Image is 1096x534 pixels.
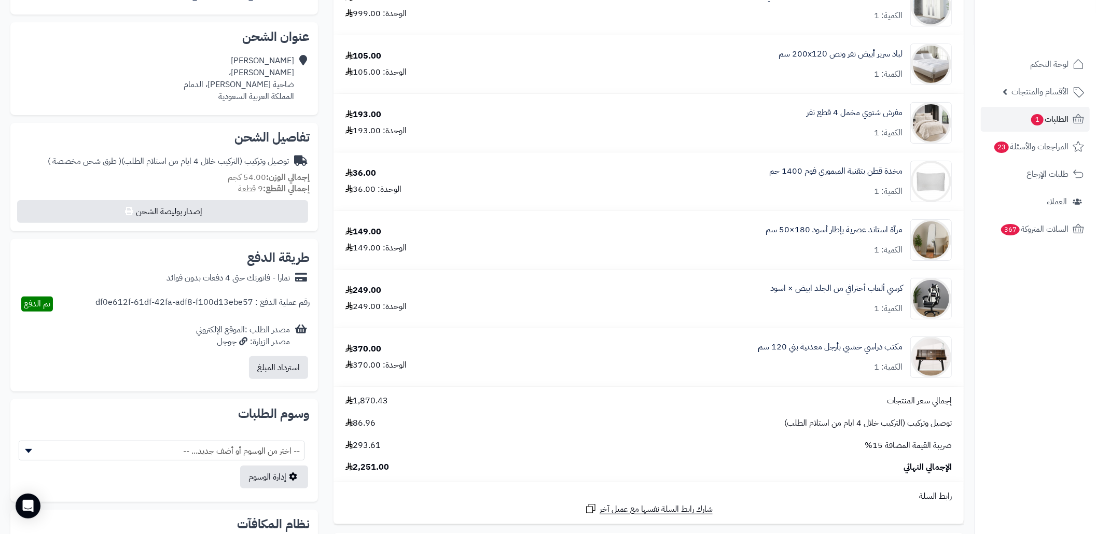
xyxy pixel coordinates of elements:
h2: وسوم الطلبات [19,407,310,420]
div: مصدر الزيارة: جوجل [196,336,290,348]
div: الوحدة: 149.00 [345,242,407,254]
div: 36.00 [345,167,376,179]
a: إدارة الوسوم [240,466,308,488]
img: 1732186588-220107040010-90x90.jpg [911,44,951,85]
span: إجمالي سعر المنتجات [887,395,952,407]
h2: عنوان الشحن [19,31,310,43]
img: 1753946719-1-90x90.jpg [911,278,951,319]
div: الكمية: 1 [874,127,903,139]
h2: طريقة الدفع [247,251,310,264]
span: 293.61 [345,440,381,452]
span: 23 [994,141,1009,153]
div: الكمية: 1 [874,186,903,198]
a: الطلبات1 [981,107,1090,132]
div: مصدر الطلب :الموقع الإلكتروني [196,324,290,348]
span: ( طرق شحن مخصصة ) [48,155,121,167]
div: الوحدة: 999.00 [345,8,407,20]
span: الإجمالي النهائي [904,461,952,473]
a: مكتب دراسي خشبي بأرجل معدنية بني 120 سم [758,341,903,353]
span: العملاء [1047,194,1067,209]
a: لباد سرير أبيض نفر ونص 200x120 سم [779,48,903,60]
span: طلبات الإرجاع [1026,167,1069,181]
h2: تفاصيل الشحن [19,131,310,144]
img: 1748940505-1-90x90.jpg [911,161,951,202]
a: مفرش شتوي مخمل 4 قطع نفر [807,107,903,119]
div: 249.00 [345,285,381,297]
span: -- اختر من الوسوم أو أضف جديد... -- [19,441,304,460]
div: الوحدة: 370.00 [345,359,407,371]
div: 193.00 [345,109,381,121]
a: المراجعات والأسئلة23 [981,134,1090,159]
span: المراجعات والأسئلة [993,139,1069,154]
span: ضريبة القيمة المضافة 15% [865,440,952,452]
a: السلات المتروكة367 [981,217,1090,242]
div: رقم عملية الدفع : df0e612f-61df-42fa-adf8-f100d13ebe57 [95,297,310,312]
div: الكمية: 1 [874,10,903,22]
div: الكمية: 1 [874,244,903,256]
span: الطلبات [1030,112,1069,127]
div: 105.00 [345,50,381,62]
div: الكمية: 1 [874,68,903,80]
span: توصيل وتركيب (التركيب خلال 4 ايام من استلام الطلب) [784,417,952,429]
span: الأقسام والمنتجات [1011,85,1069,99]
small: 54.00 كجم [228,171,310,184]
small: 9 قطعة [238,182,310,195]
img: 1732454039-110201020159-90x90.jpg [911,102,951,144]
span: 1,870.43 [345,395,388,407]
h2: نظام المكافآت [19,518,310,530]
strong: إجمالي الوزن: [266,171,310,184]
div: الكمية: 1 [874,303,903,315]
span: 86.96 [345,417,376,429]
strong: إجمالي القطع: [263,182,310,195]
a: لوحة التحكم [981,52,1090,77]
a: كرسي ألعاب أحترافي من الجلد ابيض × اسود [770,283,903,294]
div: 370.00 [345,343,381,355]
a: العملاء [981,189,1090,214]
span: تم الدفع [24,298,50,310]
div: تمارا - فاتورتك حتى 4 دفعات بدون فوائد [167,272,290,284]
span: 367 [1001,223,1021,236]
img: 1755518436-1-90x90.jpg [911,336,951,378]
button: إصدار بوليصة الشحن [17,200,308,223]
a: شارك رابط السلة نفسها مع عميل آخر [585,502,713,515]
img: 1753865142-1-90x90.jpg [911,219,951,261]
div: الوحدة: 36.00 [345,184,401,195]
div: 149.00 [345,226,381,238]
div: الكمية: 1 [874,361,903,373]
div: توصيل وتركيب (التركيب خلال 4 ايام من استلام الطلب) [48,156,289,167]
a: طلبات الإرجاع [981,162,1090,187]
div: رابط السلة [338,490,960,502]
span: شارك رابط السلة نفسها مع عميل آخر [600,503,713,515]
span: 2,251.00 [345,461,389,473]
div: الوحدة: 105.00 [345,66,407,78]
span: السلات المتروكة [1000,222,1069,236]
div: [PERSON_NAME] [PERSON_NAME]، ضاحية [PERSON_NAME]، الدمام المملكة العربية السعودية [184,55,294,102]
span: لوحة التحكم [1030,57,1069,72]
div: Open Intercom Messenger [16,494,40,518]
div: الوحدة: 193.00 [345,125,407,137]
div: الوحدة: 249.00 [345,301,407,313]
button: استرداد المبلغ [249,356,308,379]
a: مرآة استاند عصرية بإطار أسود 180×50 سم [766,224,903,236]
img: logo-2.png [1025,8,1086,30]
a: مخدة قطن بتقنية الميموري فوم 1400 جم [769,165,903,177]
span: 1 [1031,114,1044,126]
